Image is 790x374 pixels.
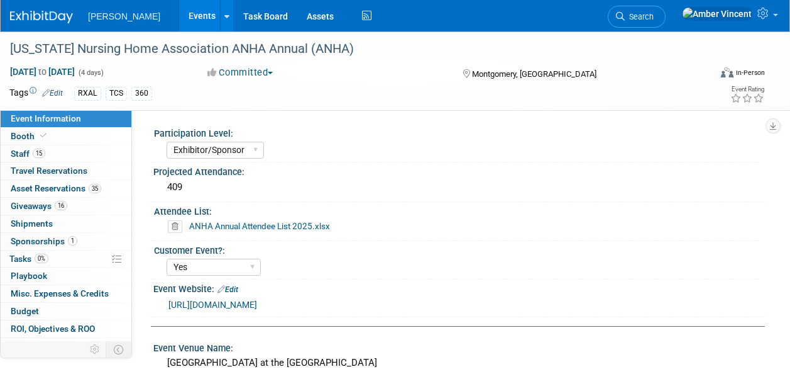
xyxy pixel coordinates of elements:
a: ROI, Objectives & ROO [1,320,131,337]
div: Customer Event?: [154,241,759,257]
a: Event Information [1,110,131,127]
div: Event Venue Name: [153,339,765,354]
span: 0% [35,254,48,263]
span: Giveaways [11,201,67,211]
a: Travel Reservations [1,162,131,179]
span: Playbook [11,271,47,281]
i: Booth reservation complete [40,132,47,139]
span: Budget [11,306,39,316]
span: (4 days) [77,69,104,77]
span: to [36,67,48,77]
div: 360 [131,87,152,100]
div: 409 [163,178,755,197]
a: Booth [1,128,131,145]
span: Attachments [11,341,74,351]
span: Asset Reservations [11,183,101,193]
a: Staff15 [1,145,131,162]
td: Tags [9,86,63,101]
td: Personalize Event Tab Strip [84,341,106,358]
span: 15 [33,149,45,158]
img: Amber Vincent [682,7,752,21]
span: 1 [68,236,77,246]
a: Shipments [1,215,131,232]
a: Search [608,6,666,28]
div: Event Website: [153,280,765,296]
span: Staff [11,149,45,159]
div: Participation Level: [154,124,759,140]
div: [US_STATE] Nursing Home Association ANHA Annual (ANHA) [6,38,700,60]
a: Asset Reservations35 [1,180,131,197]
div: Projected Attendance: [153,162,765,178]
a: Edit [42,89,63,98]
a: Misc. Expenses & Credits [1,285,131,302]
span: 6 [64,341,74,351]
img: ExhibitDay [10,11,73,23]
span: Tasks [9,254,48,264]
span: Shipments [11,218,53,229]
a: Delete attachment? [168,222,187,231]
div: TCS [106,87,127,100]
a: Budget [1,303,131,320]
span: [DATE] [DATE] [9,66,75,77]
span: 35 [89,184,101,193]
div: RXAL [74,87,101,100]
a: Edit [217,285,238,294]
a: [URL][DOMAIN_NAME] [168,300,257,310]
span: Booth [11,131,49,141]
span: 16 [55,201,67,210]
span: Travel Reservations [11,166,87,176]
div: In-Person [735,68,765,77]
div: Event Format [655,65,765,84]
span: [PERSON_NAME] [88,11,160,21]
span: Montgomery, [GEOGRAPHIC_DATA] [472,69,596,79]
a: Sponsorships1 [1,233,131,250]
td: Toggle Event Tabs [106,341,132,358]
a: Giveaways16 [1,198,131,215]
div: Attendee List: [154,202,759,218]
span: Search [625,12,654,21]
span: Misc. Expenses & Credits [11,288,109,298]
a: ANHA Annual Attendee List 2025.xlsx [189,221,330,231]
button: Committed [203,66,278,79]
span: Event Information [11,113,81,123]
a: Attachments6 [1,338,131,355]
a: Playbook [1,268,131,285]
div: Event Rating [730,86,764,93]
span: Sponsorships [11,236,77,246]
img: Format-Inperson.png [721,67,733,77]
a: Tasks0% [1,251,131,268]
span: ROI, Objectives & ROO [11,324,95,334]
div: [GEOGRAPHIC_DATA] at the [GEOGRAPHIC_DATA] [163,353,755,373]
